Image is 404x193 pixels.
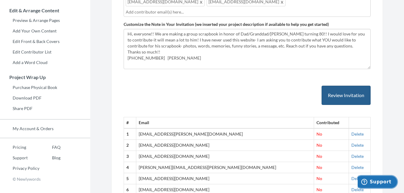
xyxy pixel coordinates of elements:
[136,173,314,184] td: [EMAIL_ADDRESS][DOMAIN_NAME]
[124,140,136,151] th: 2
[0,75,90,80] h3: Project Wrap Up
[136,151,314,162] td: [EMAIL_ADDRESS][DOMAIN_NAME]
[314,117,349,128] th: Contributed
[124,128,136,139] th: 1
[124,162,136,173] th: 4
[126,9,369,15] input: Add contributor email(s) here...
[316,187,322,192] span: No
[136,128,314,139] td: [EMAIL_ADDRESS][PERSON_NAME][DOMAIN_NAME]
[351,187,364,192] a: Delete
[358,175,398,190] iframe: Opens a widget where you can chat to one of our agents
[351,142,364,148] a: Delete
[136,117,314,128] th: Email
[39,153,60,162] a: Blog
[136,140,314,151] td: [EMAIL_ADDRESS][DOMAIN_NAME]
[124,151,136,162] th: 3
[322,86,371,105] button: Review Invitation
[351,131,364,136] a: Delete
[316,165,322,170] span: No
[316,131,322,136] span: No
[351,176,364,181] a: Delete
[316,142,322,148] span: No
[316,154,322,159] span: No
[124,21,329,27] label: Customize the Note in Your Invitation (we inserted your project description if available to help ...
[351,165,364,170] a: Delete
[124,29,371,69] textarea: Hi, everyone!! We are making a group scrapbook in honor of Dad/Granddad/[PERSON_NAME] turning 80!...
[0,8,90,13] h3: Edit & Arrange Content
[39,143,60,152] a: FAQ
[351,154,364,159] a: Delete
[124,117,136,128] th: #
[316,176,322,181] span: No
[136,162,314,173] td: [PERSON_NAME][EMAIL_ADDRESS][PERSON_NAME][DOMAIN_NAME]
[124,173,136,184] th: 5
